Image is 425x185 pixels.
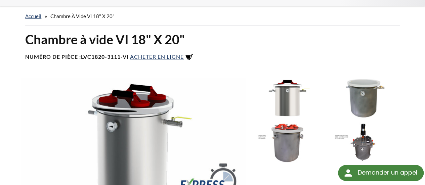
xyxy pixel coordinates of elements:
[45,13,47,19] font: »
[327,122,400,163] img: Chambre à vide LVC1820-3111-VI avec couvercle à pince et mélangeur en option, vue de face
[81,53,129,60] font: LVC1820-3111-VI
[130,53,184,60] a: Acheter en ligne
[25,53,81,60] font: Numéro de pièce :
[50,13,115,19] font: Chambre à vide VI 18" x 20"
[251,122,324,163] img: Chambre à vide LVC1820-3111-VI avec couvercle à ventouse et poignées, vue arrière
[338,165,424,181] div: Demander un appel
[357,168,417,177] font: Demander un appel
[25,32,185,47] font: Chambre à vide VI 18" X 20"
[327,78,400,119] img: Chambre à vide LVC1820-3111-VI, vue avant en angle
[251,78,324,119] img: Chambre express en aluminium LVC1820-3111-VI, vue de face
[25,13,41,19] a: Accueil
[343,168,353,178] img: bouton rond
